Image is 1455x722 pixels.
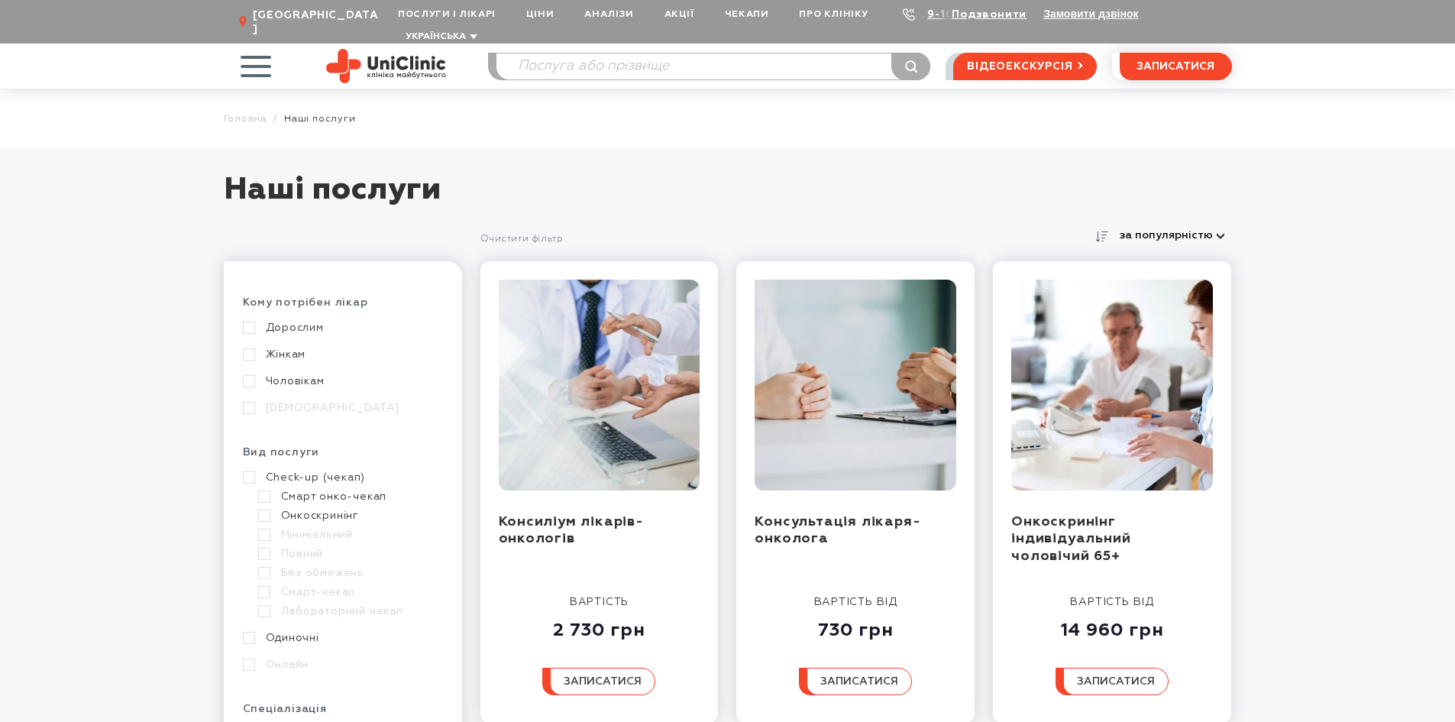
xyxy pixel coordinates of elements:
span: записатися [564,676,642,687]
a: відеоекскурсія [953,53,1096,80]
a: Подзвонити [952,9,1027,20]
a: Консиліум лікарів-онкологів [499,515,644,546]
a: Онкоскринінг індивідуальний чоловічий 65+ [1011,515,1130,563]
a: Очистити фільтр [480,235,563,244]
img: Онкоскринінг індивідуальний чоловічий 65+ [1011,280,1213,491]
a: Жінкам [243,348,439,361]
img: Консиліум лікарів-онкологів [499,280,700,491]
div: 730 грн [799,610,912,642]
button: записатися [799,668,912,695]
img: Uniclinic [326,49,446,83]
button: записатися [1056,668,1169,695]
button: Українська [402,31,477,43]
a: Check-up (чекап) [243,471,439,484]
a: Консультація лікаря-онколога [755,515,920,546]
span: Українська [406,32,466,41]
span: вартість від [1070,597,1154,607]
h1: Наші послуги [224,171,1232,225]
button: Замовити дзвінок [1043,8,1138,20]
span: записатися [1077,676,1155,687]
a: Смарт онко-чекап [258,490,439,503]
a: Одиночні [243,631,439,645]
input: Послуга або прізвище [496,53,930,79]
a: Головна [224,113,267,125]
div: Вид послуги [243,445,443,471]
button: за популярністю [1113,225,1232,246]
span: записатися [1137,61,1214,72]
span: вартість [570,597,629,607]
div: Кому потрібен лікар [243,296,443,321]
span: відеоекскурсія [967,53,1072,79]
div: 14 960 грн [1056,610,1169,642]
button: записатися [542,668,655,695]
div: 2 730 грн [542,610,655,642]
span: [GEOGRAPHIC_DATA] [253,8,383,36]
a: Чоловікам [243,374,439,388]
span: записатися [820,676,898,687]
span: Наші послуги [284,113,356,125]
span: вартість від [814,597,898,607]
img: Консультація лікаря-онколога [755,280,956,491]
a: Онкоскринінг [258,509,439,523]
button: записатися [1120,53,1232,80]
a: Дорослим [243,321,439,335]
a: 9-103 [927,9,961,20]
